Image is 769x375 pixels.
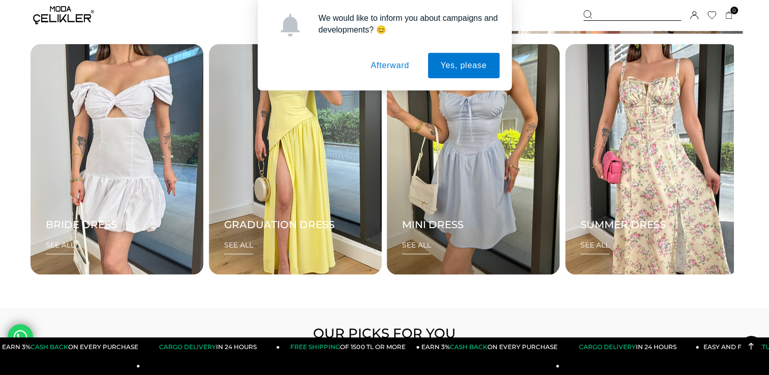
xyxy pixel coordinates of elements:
[279,14,301,37] img: notification icon
[30,44,203,274] a: BRIDE DRESS SEE ALL
[402,240,431,254] span: SEE ALL
[30,343,68,351] span: CASH BACK
[159,343,216,351] span: CARGO DELIVERY
[560,337,699,356] a: CARGO DELIVERYIN 24 HOURS
[579,343,676,351] font: IN 24 HOURS
[224,240,253,254] span: SEE ALL
[209,44,382,274] a: GRADUATION DRESS SEE ALL
[46,218,117,231] h3: BRIDE DRESS
[579,343,636,351] span: CARGO DELIVERY
[46,240,75,254] span: SEE ALL
[387,44,560,274] a: MINI DRESS SEE ALL
[140,337,280,356] a: CARGO DELIVERYIN 24 HOURS
[280,337,420,356] a: FREE SHIPPINGOF 1500 TL OR MORE
[311,12,500,36] div: We would like to inform you about campaigns and developments? 😊
[402,218,464,231] h3: MINI DRESS
[209,44,382,274] img: Banner
[290,343,340,351] span: FREE SHIPPING
[580,240,609,254] span: SEE ALL
[159,343,257,351] font: IN 24 HOURS
[450,343,487,351] span: CASH BACK
[224,218,334,231] h3: GRADUATION DRESS
[313,325,456,341] span: OUR PICKS FOR YOU
[420,337,560,356] a: EARN 3%CASH BACKON EVERY PURCHASE
[30,44,203,274] img: Banner
[2,343,138,351] font: EARN 3% ON EVERY PURCHASE
[358,53,422,78] button: Afterward
[565,44,738,274] a: SUMMER DRESS SEE ALL
[580,218,666,231] h3: SUMMER DRESS
[428,53,500,78] button: Yes, please
[565,44,738,274] img: Banner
